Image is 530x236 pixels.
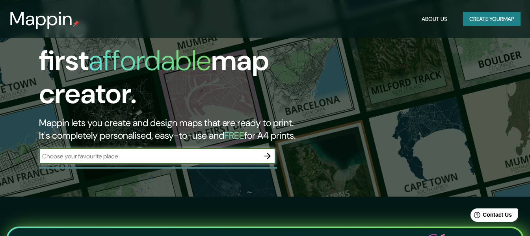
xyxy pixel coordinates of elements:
[9,8,73,30] h3: Mappin
[418,12,450,26] button: About Us
[89,42,211,79] h1: affordable
[224,129,244,141] h5: FREE
[39,117,304,142] h2: Mappin lets you create and design maps that are ready to print. It's completely personalised, eas...
[73,20,79,27] img: mappin-pin
[39,11,304,117] h1: The first map creator.
[463,12,521,26] button: Create yourmap
[460,205,521,227] iframe: Help widget launcher
[39,152,260,161] input: Choose your favourite place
